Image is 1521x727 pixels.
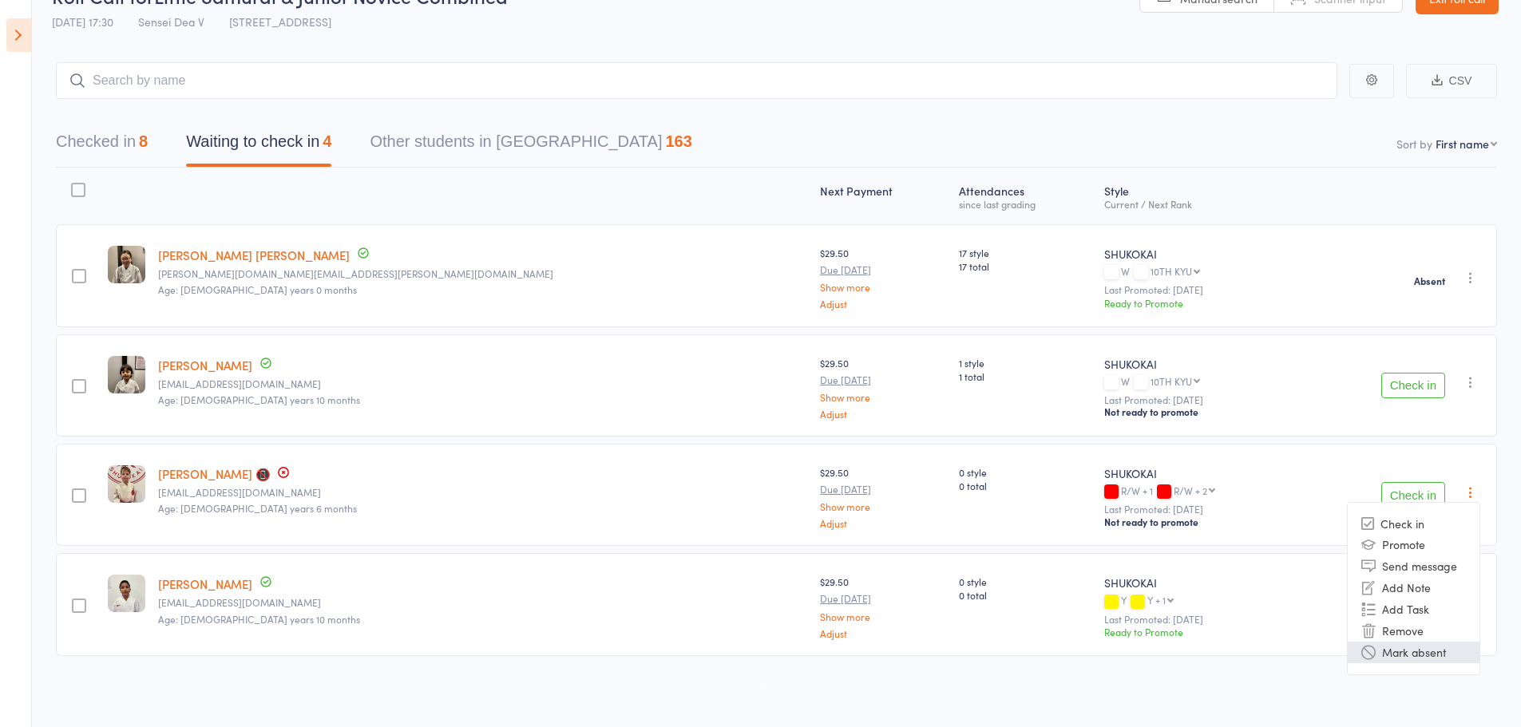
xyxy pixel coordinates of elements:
img: image1756455325.png [108,465,145,503]
small: Fernanda.kim@icloud.com [158,268,807,279]
a: Show more [820,392,946,402]
span: 17 style [959,246,1091,259]
div: 4 [323,132,331,150]
button: Checked in8 [56,124,148,167]
span: Age: [DEMOGRAPHIC_DATA] years 10 months [158,612,360,626]
small: Last Promoted: [DATE] [1104,504,1293,515]
span: 1 total [959,369,1091,383]
strong: Absent [1414,275,1445,287]
div: $29.50 [820,465,946,528]
div: SHUKOKAI [1104,575,1293,591]
li: Add Note [1348,577,1479,599]
div: SHUKOKAI [1104,465,1293,481]
a: Adjust [820,409,946,419]
div: Next Payment [814,175,953,217]
div: since last grading [959,199,1091,209]
small: tsmyth@smythaudio.com [158,487,807,498]
div: Ready to Promote [1104,625,1293,638]
li: Promote [1348,534,1479,555]
button: Other students in [GEOGRAPHIC_DATA]163 [370,124,691,167]
img: image1728978932.png [108,575,145,612]
div: $29.50 [820,246,946,309]
small: Last Promoted: [DATE] [1104,614,1293,625]
small: Due [DATE] [820,374,946,385]
span: 17 total [959,259,1091,273]
small: shaz408@gmail.com [158,378,807,389]
div: 10TH KYU [1151,266,1192,276]
div: First name [1436,136,1489,152]
small: Last Promoted: [DATE] [1104,394,1293,405]
a: Show more [820,501,946,512]
div: Current / Next Rank [1104,199,1293,209]
img: image1752050053.png [108,246,145,283]
div: Y + 1 [1147,595,1166,605]
span: 0 style [959,575,1091,588]
div: SHUKOKAI [1104,246,1293,262]
li: Send message [1348,555,1479,577]
a: [PERSON_NAME] [158,357,252,373]
div: Atten­dances [953,175,1098,217]
div: Ready to Promote [1104,296,1293,310]
div: Style [1098,175,1299,217]
div: W [1104,266,1293,279]
small: Due [DATE] [820,593,946,604]
span: [STREET_ADDRESS] [229,14,331,30]
a: Show more [820,611,946,622]
button: Check in [1381,373,1445,398]
a: Adjust [820,298,946,309]
a: Adjust [820,628,946,638]
div: Not ready to promote [1104,405,1293,418]
li: Add Task [1348,599,1479,620]
a: [PERSON_NAME] 📵 [158,465,271,482]
a: Show more [820,282,946,292]
span: Age: [DEMOGRAPHIC_DATA] years 6 months [158,501,357,515]
a: Adjust [820,518,946,528]
small: geetabha@gmail.com [158,597,807,608]
a: [PERSON_NAME] [PERSON_NAME] [158,247,350,263]
input: Search by name [56,62,1337,99]
span: 1 style [959,356,1091,369]
small: Due [DATE] [820,484,946,495]
li: Mark absent [1348,642,1479,663]
span: 0 total [959,479,1091,492]
span: [DATE] 17:30 [52,14,113,30]
div: 8 [139,132,148,150]
li: Check in [1348,514,1479,534]
span: Age: [DEMOGRAPHIC_DATA] years 10 months [158,393,360,406]
button: Waiting to check in4 [186,124,331,167]
div: 10TH KYU [1151,376,1192,386]
span: 0 total [959,588,1091,602]
div: 163 [665,132,691,150]
div: SHUKOKAI [1104,356,1293,372]
small: Last Promoted: [DATE] [1104,284,1293,295]
div: R/W + 1 [1104,485,1293,499]
small: Due [DATE] [820,264,946,275]
div: Not ready to promote [1104,516,1293,528]
span: Age: [DEMOGRAPHIC_DATA] years 0 months [158,283,357,296]
div: Y [1104,595,1293,608]
li: Remove [1348,620,1479,642]
a: [PERSON_NAME] [158,575,252,592]
button: Check in [1381,482,1445,508]
div: W [1104,376,1293,389]
img: image1757059182.png [108,356,145,393]
div: $29.50 [820,575,946,638]
div: R/W + 2 [1174,485,1207,496]
div: $29.50 [820,356,946,419]
button: CSV [1406,64,1497,98]
label: Sort by [1396,136,1432,152]
span: 0 style [959,465,1091,479]
span: Sensei Dea V [138,14,204,30]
